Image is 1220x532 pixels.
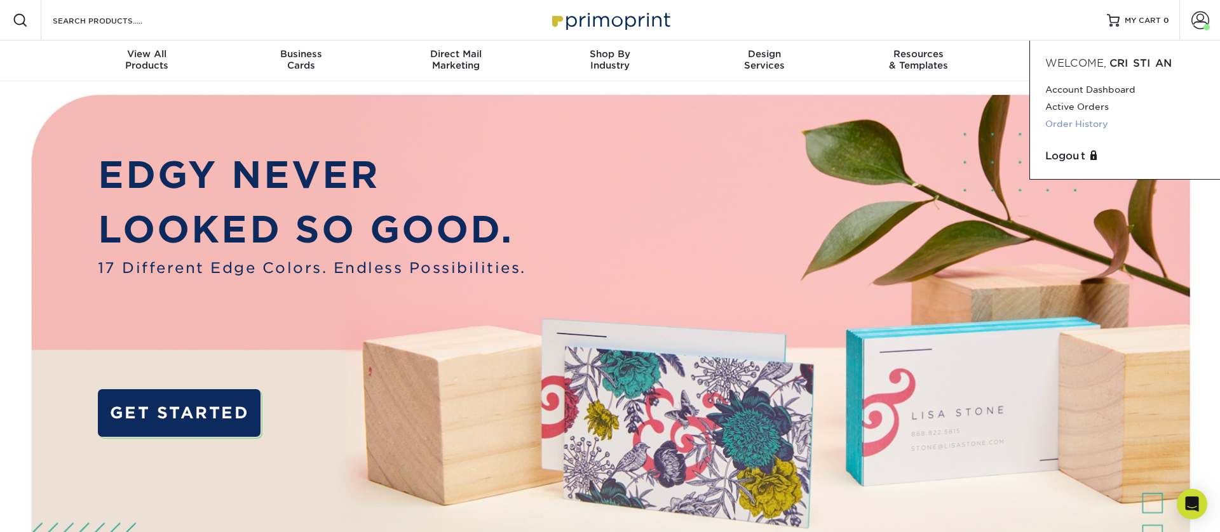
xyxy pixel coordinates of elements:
p: LOOKED SO GOOD. [98,203,526,257]
a: GET STARTED [98,389,261,437]
div: & Support [996,48,1150,71]
div: Industry [533,48,688,71]
span: Business [224,48,379,60]
div: & Templates [841,48,996,71]
span: Design [687,48,841,60]
a: Shop ByIndustry [533,41,688,81]
a: Active Orders [1045,98,1205,116]
a: Account Dashboard [1045,81,1205,98]
div: Products [70,48,224,71]
span: 0 [1163,16,1169,25]
span: Resources [841,48,996,60]
a: Logout [1045,149,1205,164]
a: Resources& Templates [841,41,996,81]
a: View AllProducts [70,41,224,81]
span: Direct Mail [379,48,533,60]
div: Open Intercom Messenger [1177,489,1207,519]
a: Contact& Support [996,41,1150,81]
div: Cards [224,48,379,71]
span: 17 Different Edge Colors. Endless Possibilities. [98,257,526,279]
p: EDGY NEVER [98,148,526,203]
span: MY CART [1125,15,1161,26]
span: View All [70,48,224,60]
a: Direct MailMarketing [379,41,533,81]
a: BusinessCards [224,41,379,81]
a: Order History [1045,116,1205,133]
span: Shop By [533,48,688,60]
span: CRISTIAN [1109,57,1172,69]
img: Primoprint [546,6,674,34]
a: DesignServices [687,41,841,81]
div: Marketing [379,48,533,71]
span: Contact [996,48,1150,60]
span: Welcome, [1045,57,1106,69]
div: Services [687,48,841,71]
input: SEARCH PRODUCTS..... [51,13,175,28]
